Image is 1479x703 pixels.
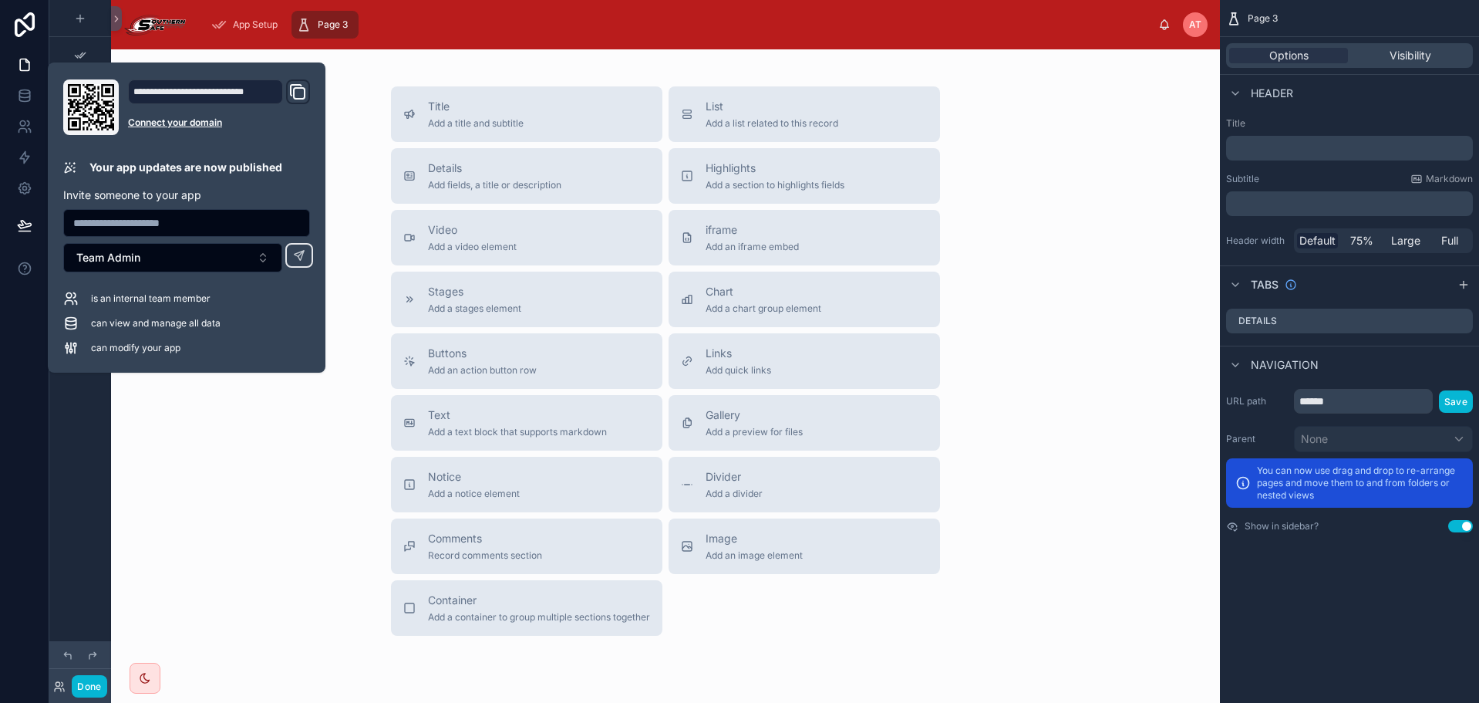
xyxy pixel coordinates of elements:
[1391,233,1420,248] span: Large
[1226,173,1259,185] label: Subtitle
[706,99,838,114] span: List
[669,519,940,574] button: ImageAdd an image element
[391,457,662,512] button: NoticeAdd a notice element
[1251,357,1319,373] span: Navigation
[89,160,282,175] p: Your app updates are now published
[428,302,521,315] span: Add a stages element
[706,222,799,238] span: iframe
[428,99,524,114] span: Title
[669,148,940,204] button: HighlightsAdd a section to highlights fields
[1257,465,1464,502] p: You can now use drag and drop to re-arrange pages and move them to and from folders or nested views
[1269,48,1309,63] span: Options
[72,675,106,698] button: Done
[391,580,662,636] button: ContainerAdd a container to group multiple sections together
[391,519,662,574] button: CommentsRecord comments section
[91,292,211,305] span: is an internal team member
[669,457,940,512] button: DividerAdd a divider
[123,12,187,37] img: App logo
[706,346,771,361] span: Links
[391,333,662,389] button: ButtonsAdd an action button row
[706,469,763,485] span: Divider
[1350,233,1373,248] span: 75%
[428,241,517,253] span: Add a video element
[128,79,310,135] div: Domain and Custom Link
[669,210,940,265] button: iframeAdd an iframe embed
[428,611,650,624] span: Add a container to group multiple sections together
[428,593,650,608] span: Container
[1390,48,1431,63] span: Visibility
[428,531,542,546] span: Comments
[428,407,607,423] span: Text
[706,407,803,423] span: Gallery
[1294,426,1473,452] button: None
[669,333,940,389] button: LinksAdd quick links
[706,179,844,191] span: Add a section to highlights fields
[318,19,348,31] span: Page 3
[706,161,844,176] span: Highlights
[391,272,662,327] button: StagesAdd a stages element
[1441,233,1458,248] span: Full
[669,272,940,327] button: ChartAdd a chart group element
[428,346,537,361] span: Buttons
[428,488,520,500] span: Add a notice element
[1301,431,1328,447] span: None
[291,11,359,39] a: Page 3
[1226,395,1288,407] label: URL path
[1226,117,1473,130] label: Title
[1245,520,1319,532] label: Show in sidebar?
[233,19,278,31] span: App Setup
[428,222,517,238] span: Video
[207,11,288,39] a: App Setup
[391,148,662,204] button: DetailsAdd fields, a title or description
[669,395,940,451] button: GalleryAdd a preview for files
[428,469,520,485] span: Notice
[706,117,838,130] span: Add a list related to this record
[391,86,662,142] button: TitleAdd a title and subtitle
[706,549,803,562] span: Add an image element
[428,161,561,176] span: Details
[1226,136,1473,161] div: scrollable content
[1226,191,1473,216] div: scrollable content
[1226,235,1288,247] label: Header width
[1426,173,1473,185] span: Markdown
[1248,12,1278,25] span: Page 3
[199,8,1158,42] div: scrollable content
[128,117,310,129] a: Connect your domain
[1439,390,1473,413] button: Save
[428,426,607,438] span: Add a text block that supports markdown
[1251,86,1293,101] span: Header
[669,86,940,142] button: ListAdd a list related to this record
[428,364,537,377] span: Add an action button row
[1226,433,1288,445] label: Parent
[91,317,221,330] span: can view and manage all data
[706,241,799,253] span: Add an iframe embed
[391,210,662,265] button: VideoAdd a video element
[1299,233,1336,248] span: Default
[1238,315,1277,327] label: Details
[706,364,771,377] span: Add quick links
[391,395,662,451] button: TextAdd a text block that supports markdown
[706,426,803,438] span: Add a preview for files
[1410,173,1473,185] a: Markdown
[706,531,803,546] span: Image
[428,117,524,130] span: Add a title and subtitle
[428,179,561,191] span: Add fields, a title or description
[63,243,282,272] button: Select Button
[1189,19,1201,31] span: AT
[1251,277,1279,292] span: Tabs
[428,549,542,562] span: Record comments section
[706,302,821,315] span: Add a chart group element
[63,188,310,203] p: Invite someone to your app
[706,488,763,500] span: Add a divider
[76,250,140,265] span: Team Admin
[428,284,521,299] span: Stages
[91,342,180,354] span: can modify your app
[706,284,821,299] span: Chart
